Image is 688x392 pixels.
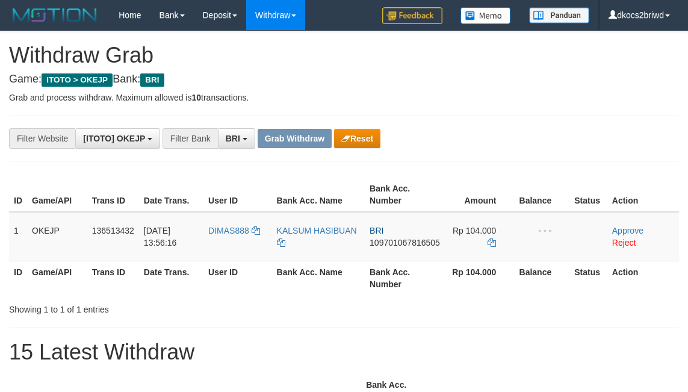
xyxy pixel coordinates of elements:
[9,128,75,149] div: Filter Website
[208,226,249,235] span: DIMAS888
[140,73,164,87] span: BRI
[208,226,260,235] a: DIMAS888
[144,226,177,247] span: [DATE] 13:56:16
[139,178,203,212] th: Date Trans.
[9,43,679,67] h1: Withdraw Grab
[27,178,87,212] th: Game/API
[75,128,160,149] button: [ITOTO] OKEJP
[460,7,511,24] img: Button%20Memo.svg
[87,178,139,212] th: Trans ID
[607,261,679,295] th: Action
[203,261,272,295] th: User ID
[272,261,365,295] th: Bank Acc. Name
[488,238,496,247] a: Copy 104000 to clipboard
[365,178,445,212] th: Bank Acc. Number
[365,261,445,295] th: Bank Acc. Number
[334,129,380,148] button: Reset
[42,73,113,87] span: ITOTO > OKEJP
[9,92,679,104] p: Grab and process withdraw. Maximum allowed is transactions.
[9,261,27,295] th: ID
[514,212,569,261] td: - - -
[445,178,514,212] th: Amount
[203,178,272,212] th: User ID
[191,93,201,102] strong: 10
[529,7,589,23] img: panduan.png
[226,134,240,143] span: BRI
[514,261,569,295] th: Balance
[370,238,440,247] span: Copy 109701067816505 to clipboard
[9,6,101,24] img: MOTION_logo.png
[258,129,332,148] button: Grab Withdraw
[272,178,365,212] th: Bank Acc. Name
[27,212,87,261] td: OKEJP
[370,226,383,235] span: BRI
[218,128,255,149] button: BRI
[277,226,357,247] a: KALSUM HASIBUAN
[612,238,636,247] a: Reject
[9,340,679,364] h1: 15 Latest Withdraw
[453,226,496,235] span: Rp 104.000
[9,299,277,316] div: Showing 1 to 1 of 1 entries
[163,128,218,149] div: Filter Bank
[569,178,607,212] th: Status
[92,226,134,235] span: 136513432
[9,178,27,212] th: ID
[9,73,679,86] h4: Game: Bank:
[569,261,607,295] th: Status
[607,178,679,212] th: Action
[87,261,139,295] th: Trans ID
[9,212,27,261] td: 1
[612,226,643,235] a: Approve
[27,261,87,295] th: Game/API
[514,178,569,212] th: Balance
[139,261,203,295] th: Date Trans.
[445,261,514,295] th: Rp 104.000
[382,7,442,24] img: Feedback.jpg
[83,134,145,143] span: [ITOTO] OKEJP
